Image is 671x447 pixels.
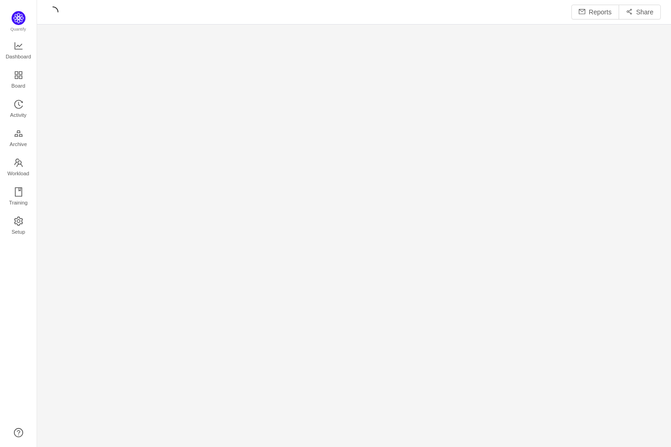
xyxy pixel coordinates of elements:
button: icon: mailReports [571,5,619,19]
i: icon: gold [14,129,23,138]
i: icon: appstore [14,70,23,80]
i: icon: team [14,158,23,167]
span: Board [12,77,25,95]
a: Training [14,188,23,206]
span: Archive [10,135,27,153]
i: icon: line-chart [14,41,23,51]
i: icon: history [14,100,23,109]
a: Activity [14,100,23,119]
a: Setup [14,217,23,236]
i: icon: loading [47,6,58,18]
button: icon: share-altShare [619,5,661,19]
span: Training [9,193,27,212]
a: icon: question-circle [14,428,23,437]
a: Workload [14,159,23,177]
span: Workload [7,164,29,183]
a: Dashboard [14,42,23,60]
i: icon: setting [14,217,23,226]
img: Quantify [12,11,25,25]
span: Activity [10,106,26,124]
span: Setup [12,223,25,241]
i: icon: book [14,187,23,197]
a: Board [14,71,23,89]
a: Archive [14,129,23,148]
span: Quantify [11,27,26,32]
span: Dashboard [6,47,31,66]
